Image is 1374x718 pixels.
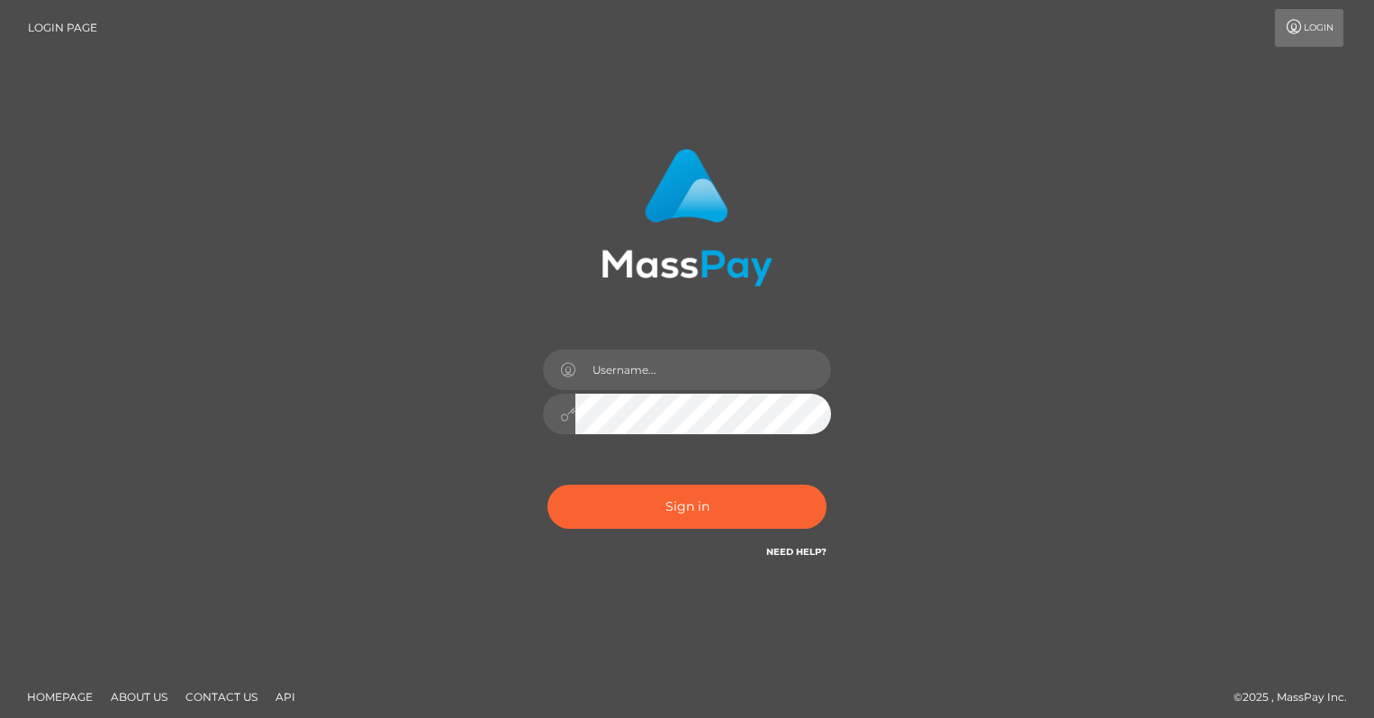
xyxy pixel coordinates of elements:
div: © 2025 , MassPay Inc. [1234,687,1360,707]
a: Need Help? [766,546,827,558]
button: Sign in [547,485,827,529]
a: Login Page [28,9,97,47]
input: Username... [575,350,831,390]
img: MassPay Login [601,149,773,286]
a: API [268,683,303,711]
a: Homepage [20,683,100,711]
a: Contact Us [178,683,265,711]
a: About Us [104,683,175,711]
a: Login [1275,9,1343,47]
